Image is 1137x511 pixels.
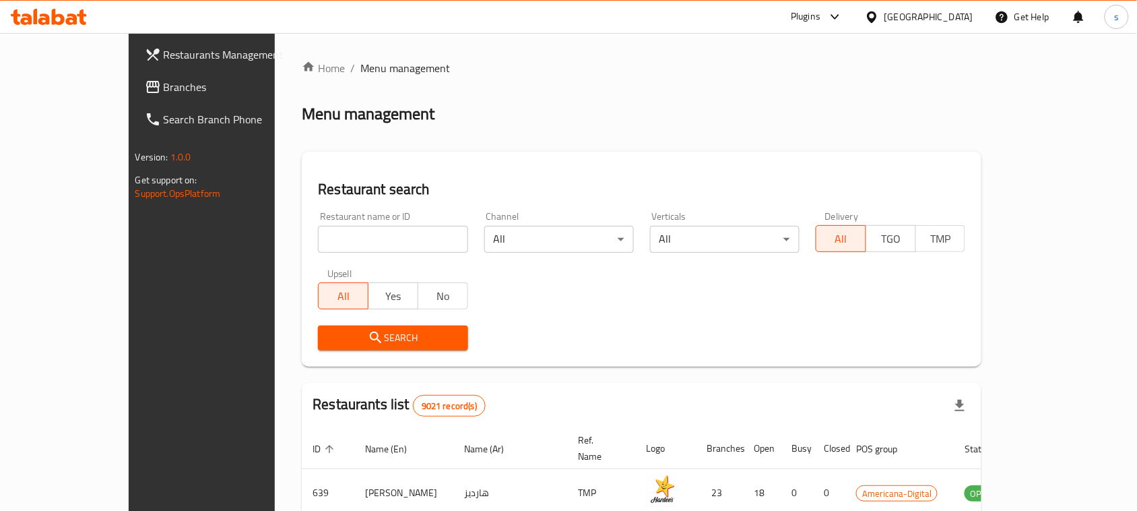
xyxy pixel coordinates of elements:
[318,326,467,351] button: Search
[884,9,973,24] div: [GEOGRAPHIC_DATA]
[327,269,352,278] label: Upsell
[329,330,457,347] span: Search
[318,226,467,253] input: Search for restaurant name or ID..
[134,71,319,103] a: Branches
[578,432,619,464] span: Ref. Name
[302,60,345,76] a: Home
[965,485,998,502] div: OPEN
[813,428,845,469] th: Closed
[368,282,418,309] button: Yes
[318,179,965,200] h2: Restaurant search
[134,103,319,136] a: Search Branch Phone
[302,60,981,76] nav: breadcrumb
[791,9,820,25] div: Plugins
[650,226,800,253] div: All
[413,395,486,417] div: Total records count
[781,428,813,469] th: Busy
[414,400,485,413] span: 9021 record(s)
[164,47,308,63] span: Restaurants Management
[822,229,861,249] span: All
[965,441,1008,457] span: Status
[324,287,363,306] span: All
[135,171,197,189] span: Get support on:
[856,441,915,457] span: POS group
[418,282,468,309] button: No
[170,148,191,166] span: 1.0.0
[360,60,450,76] span: Menu management
[816,225,866,252] button: All
[484,226,634,253] div: All
[464,441,521,457] span: Name (Ar)
[635,428,696,469] th: Logo
[164,111,308,127] span: Search Branch Phone
[646,473,680,507] img: Hardee's
[743,428,781,469] th: Open
[313,441,338,457] span: ID
[134,38,319,71] a: Restaurants Management
[365,441,424,457] span: Name (En)
[915,225,966,252] button: TMP
[857,486,937,502] span: Americana-Digital
[872,229,911,249] span: TGO
[424,287,463,306] span: No
[1114,9,1119,24] span: s
[921,229,961,249] span: TMP
[135,185,221,202] a: Support.OpsPlatform
[825,212,859,221] label: Delivery
[135,148,168,166] span: Version:
[944,390,976,422] div: Export file
[164,79,308,95] span: Branches
[866,225,916,252] button: TGO
[350,60,355,76] li: /
[965,486,998,502] span: OPEN
[374,287,413,306] span: Yes
[696,428,743,469] th: Branches
[318,282,368,309] button: All
[313,394,486,417] h2: Restaurants list
[302,103,434,125] h2: Menu management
